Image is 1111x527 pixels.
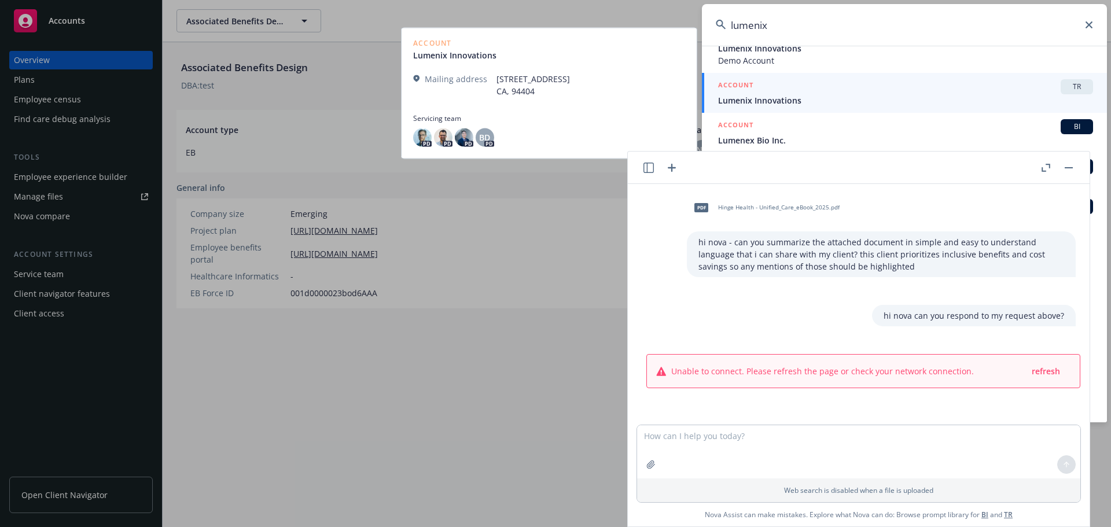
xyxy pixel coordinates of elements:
span: Hinge Health - Unified_Care_eBook_2025.pdf [718,204,840,211]
span: Lumenix Innovations [718,94,1093,106]
h5: ACCOUNT [718,79,753,93]
span: refresh [1032,366,1060,377]
h5: ACCOUNT [718,119,753,133]
button: refresh [1031,364,1061,378]
span: Demo Account [718,54,1093,67]
a: ACCOUNTBILumenex Bio Inc. [702,113,1107,153]
a: BI [981,510,988,519]
span: BI [1065,121,1088,132]
a: Lumenix InnovationsDemo Account [702,21,1107,73]
input: Search... [702,4,1107,46]
span: pdf [694,203,708,212]
p: Web search is disabled when a file is uploaded [644,485,1073,495]
a: ACCOUNTTRLumenix Innovations [702,73,1107,113]
p: hi nova - can you summarize the attached document in simple and easy to understand language that ... [698,236,1064,272]
p: hi nova can you respond to my request above? [884,309,1064,322]
a: TR [1004,510,1013,519]
div: pdfHinge Health - Unified_Care_eBook_2025.pdf [687,193,842,222]
span: Lumenix Innovations [718,42,1093,54]
span: Unable to connect. Please refresh the page or check your network connection. [671,365,974,377]
span: TR [1065,82,1088,92]
span: Nova Assist can make mistakes. Explore what Nova can do: Browse prompt library for and [705,503,1013,526]
span: Lumenex Bio Inc. [718,134,1093,146]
